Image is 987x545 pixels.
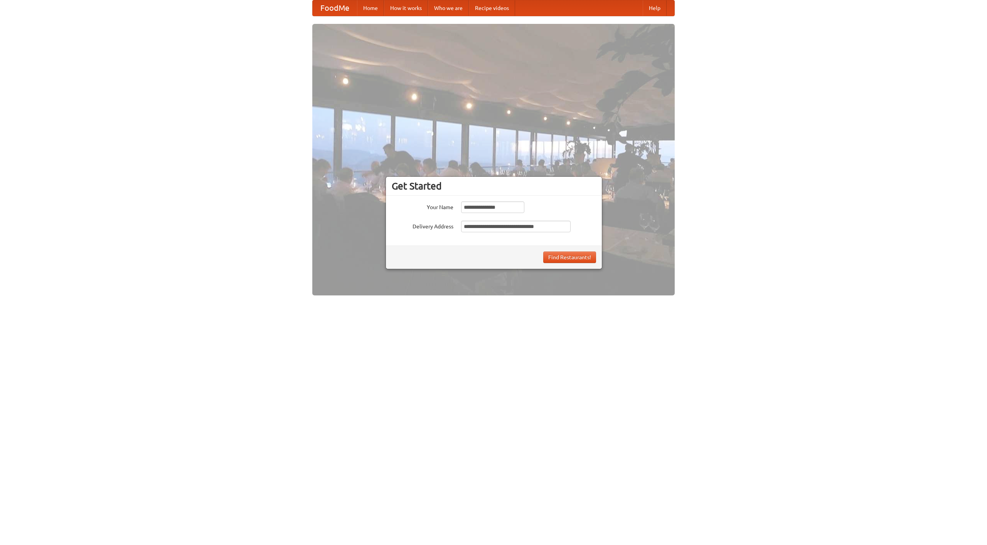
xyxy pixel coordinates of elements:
a: How it works [384,0,428,16]
a: Who we are [428,0,469,16]
button: Find Restaurants! [543,252,596,263]
a: Home [357,0,384,16]
a: FoodMe [313,0,357,16]
label: Your Name [392,201,453,211]
a: Recipe videos [469,0,515,16]
h3: Get Started [392,180,596,192]
label: Delivery Address [392,221,453,230]
a: Help [643,0,667,16]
